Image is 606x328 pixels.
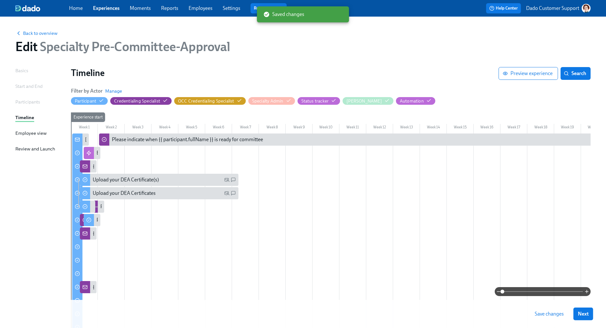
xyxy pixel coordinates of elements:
button: [PERSON_NAME] [343,97,393,105]
span: Search [565,70,586,77]
div: {{ participant.fullName }} is not board certified [93,230,193,237]
button: Preview experience [499,67,558,80]
div: {{ participant.fullName }} is not board certified [80,227,97,240]
div: Upload your DEA Certificate(s) [80,174,238,186]
button: Participant [71,97,108,105]
img: AATXAJw-nxTkv1ws5kLOi-TQIsf862R-bs_0p3UQSuGH=s96-c [582,4,591,13]
div: Week 3 [125,124,151,132]
div: Review and Launch [15,145,55,152]
div: Start and End [15,83,43,90]
div: {{ participant.fullName }}'s NPI [80,160,97,172]
div: Week 2 [98,124,125,132]
div: Please apply for [PERSON_NAME] for {{ participant.fullName }} [88,201,104,213]
div: Hide Participant [75,98,96,104]
button: Help Center [486,3,521,13]
button: Review us on G2 [251,3,287,13]
div: Hide Veronica [346,98,382,104]
div: [Action needed] Your next steps in the Aspen Dental credentialing process [85,136,244,143]
svg: Personal Email [224,191,229,196]
div: Upload your DEA Certificates [93,190,156,197]
div: Week 9 [286,124,313,132]
span: Saved changes [263,11,304,18]
div: Enroll in OCC Licensing [97,149,148,156]
div: Employee view [15,130,47,137]
div: Week 4 [151,124,178,132]
h1: Edit [15,39,230,54]
a: Reports [161,5,178,11]
div: {{ participant.fullName }}'s NPI [93,163,161,170]
button: Credentialing Specialist [110,97,172,105]
div: Hide Status tracker [301,98,329,104]
div: Week 12 [366,124,393,132]
div: {{ participant.fullName }} licensure [80,281,97,293]
div: Week 1 [71,124,98,132]
span: Save changes [535,311,564,317]
div: Week 6 [205,124,232,132]
svg: SMS [231,177,236,182]
button: Next [573,308,593,320]
div: Week 7 [232,124,259,132]
div: Upload your DEA Certificates [80,187,238,199]
div: Week 19 [554,124,581,132]
button: Dado Customer Support [526,4,591,13]
div: [Action needed] Your next steps in the Aspen Dental credentialing process [72,133,89,146]
a: Settings [223,5,240,11]
span: Help Center [489,5,518,11]
svg: SMS [231,191,236,196]
div: Week 11 [339,124,366,132]
button: Status tracker [298,97,340,105]
div: Basics [15,67,28,74]
img: dado [15,5,40,11]
div: {{ participant.fullName }} licensure [93,284,168,291]
div: Please apply for [PERSON_NAME] for {{ participant.fullName }} [100,203,239,210]
div: Hide Credentialing Specialist [114,98,160,104]
div: Week 5 [178,124,205,132]
div: Week 17 [501,124,527,132]
div: Week 16 [474,124,501,132]
a: Home [69,5,83,11]
a: Moments [130,5,151,11]
button: Save changes [530,308,568,320]
div: Timeline [15,114,34,121]
div: Week 8 [259,124,286,132]
button: Manage [105,88,122,94]
div: Hide Automation [400,98,424,104]
div: Hide OCC Credentialing Specialist [178,98,234,104]
a: Employees [189,5,213,11]
div: Week 18 [527,124,554,132]
div: Week 13 [393,124,420,132]
div: Enroll in OCC Licensing [84,147,100,159]
div: Experience start [71,112,105,122]
button: Back to overview [15,30,58,36]
h1: Timeline [71,67,499,79]
svg: Personal Email [224,177,229,182]
div: Hide Specialty Admin [252,98,284,104]
div: Participants [15,98,40,105]
a: dado [15,5,69,11]
span: Preview experience [504,70,553,77]
div: Upload your DEA Certificate(s) [93,176,159,183]
button: Specialty Admin [248,97,295,105]
span: Next [578,311,589,317]
div: Week 10 [313,124,339,132]
div: Provide an explanation of your 'yes' answer(s) to the Disclosure questions [97,217,255,224]
a: Experiences [93,5,120,11]
span: Specialty Pre-Committee-Approval [37,39,230,54]
div: Please indicate when {{ participant.fullName }} is ready for committee [112,136,263,143]
button: Automation [396,97,435,105]
div: Provide an explanation of your 'yes' answer(s) to the Disclosure questions [84,214,100,226]
div: Week 15 [447,124,474,132]
p: Dado Customer Support [526,5,579,12]
div: Week 14 [420,124,447,132]
button: Search [561,67,591,80]
h6: Filter by Actor [71,88,103,95]
button: OCC Credentialing Specialist [174,97,246,105]
a: Review us on G2 [254,5,284,11]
